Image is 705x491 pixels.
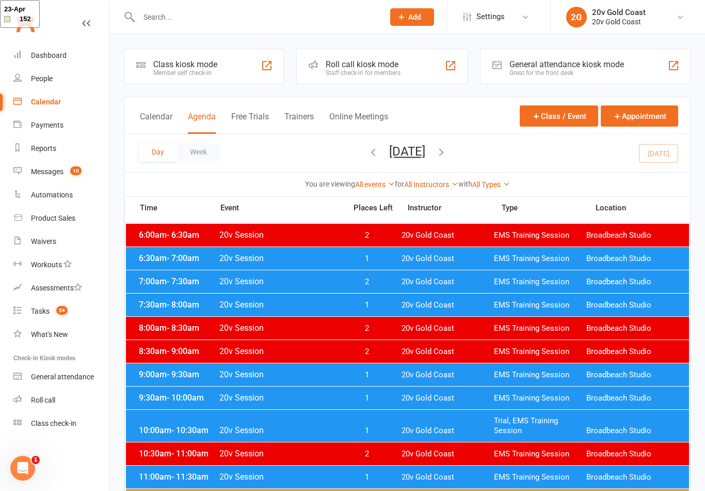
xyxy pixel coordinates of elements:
span: - 10:30am [171,425,209,435]
span: EMS Training Session [494,393,586,403]
a: Clubworx [12,10,38,36]
span: Time [137,203,220,216]
div: Member self check-in [153,69,217,76]
span: 20v Gold Coast [402,231,494,240]
span: 20v Gold Coast [402,449,494,459]
div: Roll call kiosk mode [326,59,400,69]
span: 2 [340,324,394,333]
span: Instructor [408,204,502,212]
span: 20v Gold Coast [402,347,494,357]
a: Roll call [13,389,109,412]
span: EMS Training Session [494,472,586,482]
span: Broadbeach Studio [586,426,679,436]
span: 1 [340,426,394,436]
span: - 11:00am [171,449,209,458]
span: 20v Gold Coast [402,393,494,403]
span: 1 [340,254,394,264]
a: General attendance kiosk mode [13,365,109,389]
div: 20v Gold Coast [592,8,646,17]
span: 20v Gold Coast [402,277,494,287]
button: [DATE] [389,144,425,159]
iframe: Intercom live chat [10,456,35,481]
a: Product Sales [13,207,109,230]
div: 20v Gold Coast [592,17,646,26]
a: All events [355,180,395,189]
a: Dashboard [13,44,109,67]
div: Waivers [31,237,56,245]
div: Product Sales [31,214,75,222]
span: 8:00am [136,323,219,333]
a: Workouts [13,253,109,277]
span: 20v Session [219,449,340,458]
a: Class kiosk mode [13,412,109,435]
strong: for [395,180,404,188]
div: Dashboard [31,51,67,59]
div: Great for the front desk [509,69,624,76]
span: Broadbeach Studio [586,231,679,240]
div: Class kiosk mode [153,59,217,69]
strong: You are viewing [305,180,355,188]
div: Automations [31,191,73,199]
span: - 8:30am [167,323,199,333]
span: 20v Session [219,472,340,482]
span: - 11:30am [171,472,209,482]
a: All Instructors [404,180,458,189]
span: Places Left [346,204,400,212]
span: 20v Gold Coast [402,300,494,310]
span: 1 [340,300,394,310]
div: Assessments [31,284,82,292]
span: 20v Session [219,425,340,435]
span: Broadbeach Studio [586,393,679,403]
div: Class check-in [31,419,76,427]
span: 6:30am [136,253,219,263]
span: Broadbeach Studio [586,277,679,287]
span: Add [408,13,421,21]
span: 10 [70,166,82,175]
a: Calendar [13,90,109,114]
button: Week [177,143,220,161]
span: 20v Session [219,370,340,379]
a: Reports [13,137,109,160]
div: General attendance [31,373,94,381]
span: Location [596,204,690,212]
span: EMS Training Session [494,300,586,310]
div: Reports [31,144,56,152]
span: Broadbeach Studio [586,254,679,264]
button: Day [139,143,177,161]
span: Event [220,203,346,213]
span: - 7:30am [167,277,199,286]
span: 20v Session [219,393,340,403]
button: Class / Event [520,105,598,127]
div: Workouts [31,260,62,269]
span: EMS Training Session [494,370,586,380]
button: Calendar [140,112,172,134]
div: People [31,74,53,83]
span: Type [502,204,596,212]
span: 7:30am [136,300,219,310]
a: Payments [13,114,109,137]
a: Assessments [13,277,109,300]
span: EMS Training Session [494,449,586,459]
span: EMS Training Session [494,324,586,333]
strong: with [458,180,472,188]
span: 2 [340,449,394,459]
div: Tasks [31,307,50,315]
span: - 8:00am [167,300,199,310]
a: Tasks 54 [13,300,109,323]
span: Broadbeach Studio [586,347,679,357]
span: EMS Training Session [494,277,586,287]
span: 1 [340,472,394,482]
div: 2G [566,7,587,27]
button: Free Trials [231,112,269,134]
span: 20v Session [219,300,340,310]
span: 20v Gold Coast [402,426,494,436]
span: 6:00am [136,230,219,240]
span: Broadbeach Studio [586,449,679,459]
a: What's New [13,323,109,346]
a: All Types [472,180,510,189]
span: - 7:00am [167,253,199,263]
span: Trial, EMS Training Session [494,416,586,436]
input: Search... [136,10,377,24]
span: 20v Gold Coast [402,472,494,482]
span: Broadbeach Studio [586,370,679,380]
